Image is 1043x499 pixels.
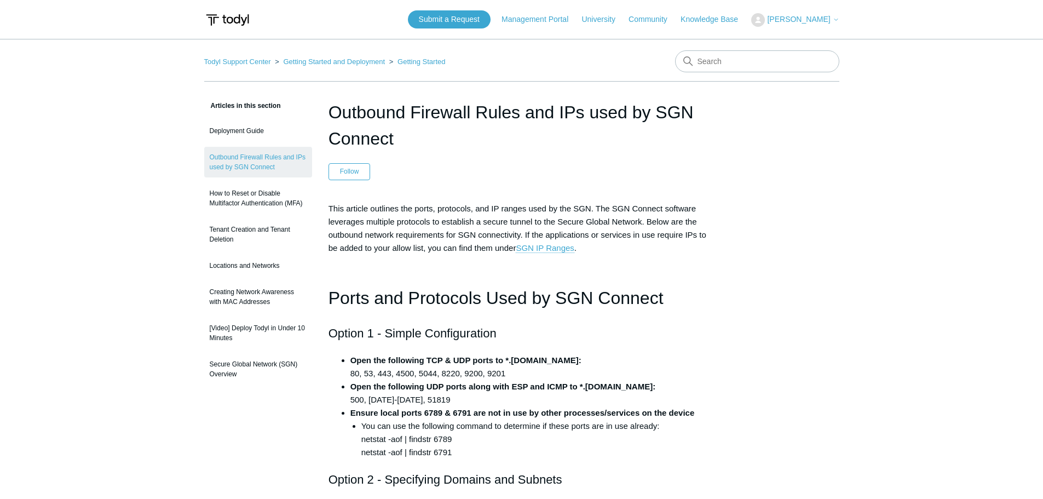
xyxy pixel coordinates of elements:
[681,14,749,25] a: Knowledge Base
[204,121,312,141] a: Deployment Guide
[350,382,656,391] strong: Open the following UDP ports along with ESP and ICMP to *.[DOMAIN_NAME]:
[502,14,579,25] a: Management Portal
[361,420,715,459] li: You can use the following command to determine if these ports are in use already: netstat -aof | ...
[204,183,312,214] a: How to Reset or Disable Multifactor Authentication (MFA)
[204,102,281,110] span: Articles in this section
[629,14,678,25] a: Community
[675,50,839,72] input: Search
[581,14,626,25] a: University
[204,58,271,66] a: Todyl Support Center
[408,10,491,28] a: Submit a Request
[273,58,387,66] li: Getting Started and Deployment
[350,408,695,417] strong: Ensure local ports 6789 & 6791 are not in use by other processes/services on the device
[329,284,715,312] h1: Ports and Protocols Used by SGN Connect
[329,163,371,180] button: Follow Article
[204,318,312,348] a: [Video] Deploy Todyl in Under 10 Minutes
[329,470,715,489] h2: Option 2 - Specifying Domains and Subnets
[751,13,839,27] button: [PERSON_NAME]
[204,58,273,66] li: Todyl Support Center
[516,243,574,253] a: SGN IP Ranges
[204,282,312,312] a: Creating Network Awareness with MAC Addresses
[204,10,251,30] img: Todyl Support Center Help Center home page
[204,147,312,177] a: Outbound Firewall Rules and IPs used by SGN Connect
[767,15,830,24] span: [PERSON_NAME]
[204,219,312,250] a: Tenant Creation and Tenant Deletion
[329,324,715,343] h2: Option 1 - Simple Configuration
[397,58,445,66] a: Getting Started
[204,354,312,385] a: Secure Global Network (SGN) Overview
[329,99,715,152] h1: Outbound Firewall Rules and IPs used by SGN Connect
[350,354,715,380] li: 80, 53, 443, 4500, 5044, 8220, 9200, 9201
[283,58,385,66] a: Getting Started and Deployment
[350,355,581,365] strong: Open the following TCP & UDP ports to *.[DOMAIN_NAME]:
[350,380,715,406] li: 500, [DATE]-[DATE], 51819
[204,255,312,276] a: Locations and Networks
[387,58,446,66] li: Getting Started
[329,204,706,253] span: This article outlines the ports, protocols, and IP ranges used by the SGN. The SGN Connect softwa...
